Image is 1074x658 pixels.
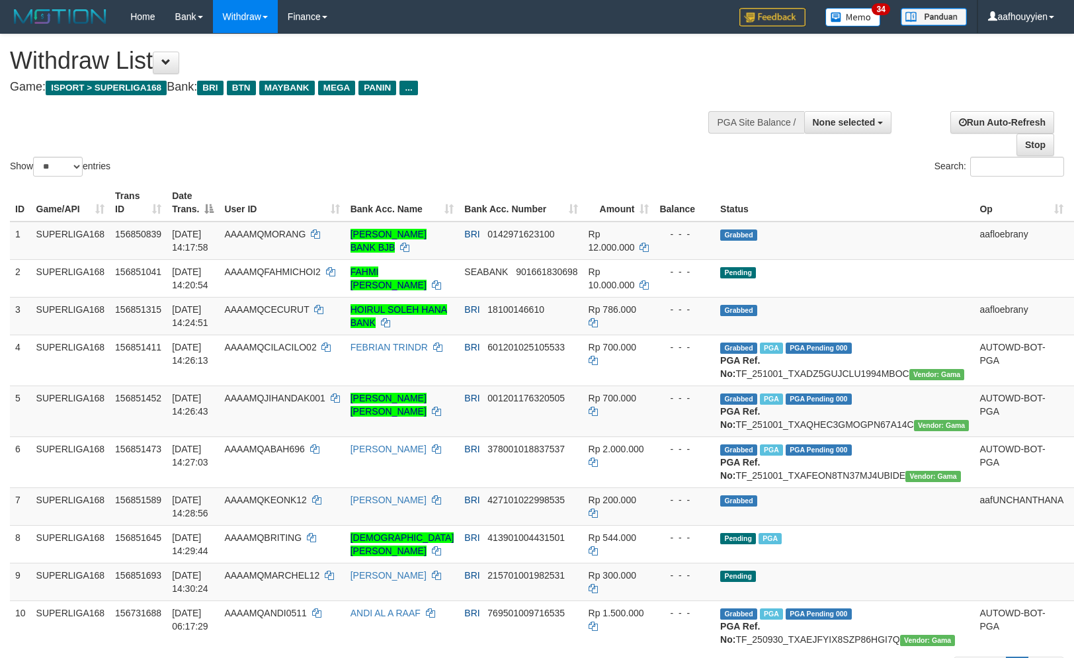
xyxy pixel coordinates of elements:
[589,570,636,581] span: Rp 300.000
[172,267,208,290] span: [DATE] 14:20:54
[464,342,479,352] span: BRI
[715,184,974,222] th: Status
[974,600,1069,651] td: AUTOWD-BOT-PGA
[259,81,315,95] span: MAYBANK
[224,570,319,581] span: AAAAMQMARCHEL12
[659,493,710,507] div: - - -
[224,608,307,618] span: AAAAMQANDI0511
[720,571,756,582] span: Pending
[172,229,208,253] span: [DATE] 14:17:58
[10,81,703,94] h4: Game: Bank:
[720,406,760,430] b: PGA Ref. No:
[399,81,417,95] span: ...
[115,229,161,239] span: 156850839
[786,444,852,456] span: PGA Pending
[464,304,479,315] span: BRI
[659,303,710,316] div: - - -
[172,570,208,594] span: [DATE] 14:30:24
[464,532,479,543] span: BRI
[464,570,479,581] span: BRI
[10,525,31,563] td: 8
[760,393,783,405] span: Marked by aafsengchandara
[464,444,479,454] span: BRI
[720,621,760,645] b: PGA Ref. No:
[901,8,967,26] img: panduan.png
[10,487,31,525] td: 7
[487,229,554,239] span: Copy 0142971623100 to clipboard
[351,570,427,581] a: [PERSON_NAME]
[351,495,427,505] a: [PERSON_NAME]
[909,369,965,380] span: Vendor URL: https://trx31.1velocity.biz
[172,342,208,366] span: [DATE] 14:26:13
[715,436,974,487] td: TF_251001_TXAFEON8TN37MJ4UBIDE
[351,393,427,417] a: [PERSON_NAME] [PERSON_NAME]
[46,81,167,95] span: ISPORT > SUPERLIGA168
[31,222,110,260] td: SUPERLIGA168
[172,444,208,468] span: [DATE] 14:27:03
[786,608,852,620] span: PGA Pending
[31,297,110,335] td: SUPERLIGA168
[487,532,565,543] span: Copy 413901004431501 to clipboard
[589,495,636,505] span: Rp 200.000
[715,600,974,651] td: TF_250930_TXAEJFYIX8SZP86HGI7Q
[172,532,208,556] span: [DATE] 14:29:44
[715,335,974,386] td: TF_251001_TXADZ5GUJCLU1994MBOC
[589,229,635,253] span: Rp 12.000.000
[974,436,1069,487] td: AUTOWD-BOT-PGA
[720,355,760,379] b: PGA Ref. No:
[720,457,760,481] b: PGA Ref. No:
[659,569,710,582] div: - - -
[464,267,508,277] span: SEABANK
[219,184,345,222] th: User ID: activate to sort column ascending
[224,393,325,403] span: AAAAMQJIHANDAK001
[720,229,757,241] span: Grabbed
[10,600,31,651] td: 10
[115,342,161,352] span: 156851411
[351,304,448,328] a: HOIRUL SOLEH HANA BANK
[10,335,31,386] td: 4
[825,8,881,26] img: Button%20Memo.svg
[10,386,31,436] td: 5
[224,267,320,277] span: AAAAMQFAHMICHOI2
[31,436,110,487] td: SUPERLIGA168
[720,608,757,620] span: Grabbed
[589,267,635,290] span: Rp 10.000.000
[708,111,804,134] div: PGA Site Balance /
[459,184,583,222] th: Bank Acc. Number: activate to sort column ascending
[487,342,565,352] span: Copy 601201025105533 to clipboard
[589,393,636,403] span: Rp 700.000
[224,229,306,239] span: AAAAMQMORANG
[31,335,110,386] td: SUPERLIGA168
[351,444,427,454] a: [PERSON_NAME]
[31,563,110,600] td: SUPERLIGA168
[974,222,1069,260] td: aafloebrany
[720,267,756,278] span: Pending
[10,184,31,222] th: ID
[813,117,876,128] span: None selected
[804,111,892,134] button: None selected
[10,222,31,260] td: 1
[351,342,428,352] a: FEBRIAN TRINDR
[583,184,655,222] th: Amount: activate to sort column ascending
[974,297,1069,335] td: aafloebrany
[10,157,110,177] label: Show entries
[227,81,256,95] span: BTN
[720,305,757,316] span: Grabbed
[464,229,479,239] span: BRI
[760,343,783,354] span: Marked by aafsengchandara
[31,184,110,222] th: Game/API: activate to sort column ascending
[950,111,1054,134] a: Run Auto-Refresh
[10,259,31,297] td: 2
[10,297,31,335] td: 3
[659,606,710,620] div: - - -
[464,393,479,403] span: BRI
[974,184,1069,222] th: Op: activate to sort column ascending
[589,608,644,618] span: Rp 1.500.000
[115,304,161,315] span: 156851315
[659,341,710,354] div: - - -
[659,227,710,241] div: - - -
[487,444,565,454] span: Copy 378001018837537 to clipboard
[10,563,31,600] td: 9
[900,635,956,646] span: Vendor URL: https://trx31.1velocity.biz
[589,304,636,315] span: Rp 786.000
